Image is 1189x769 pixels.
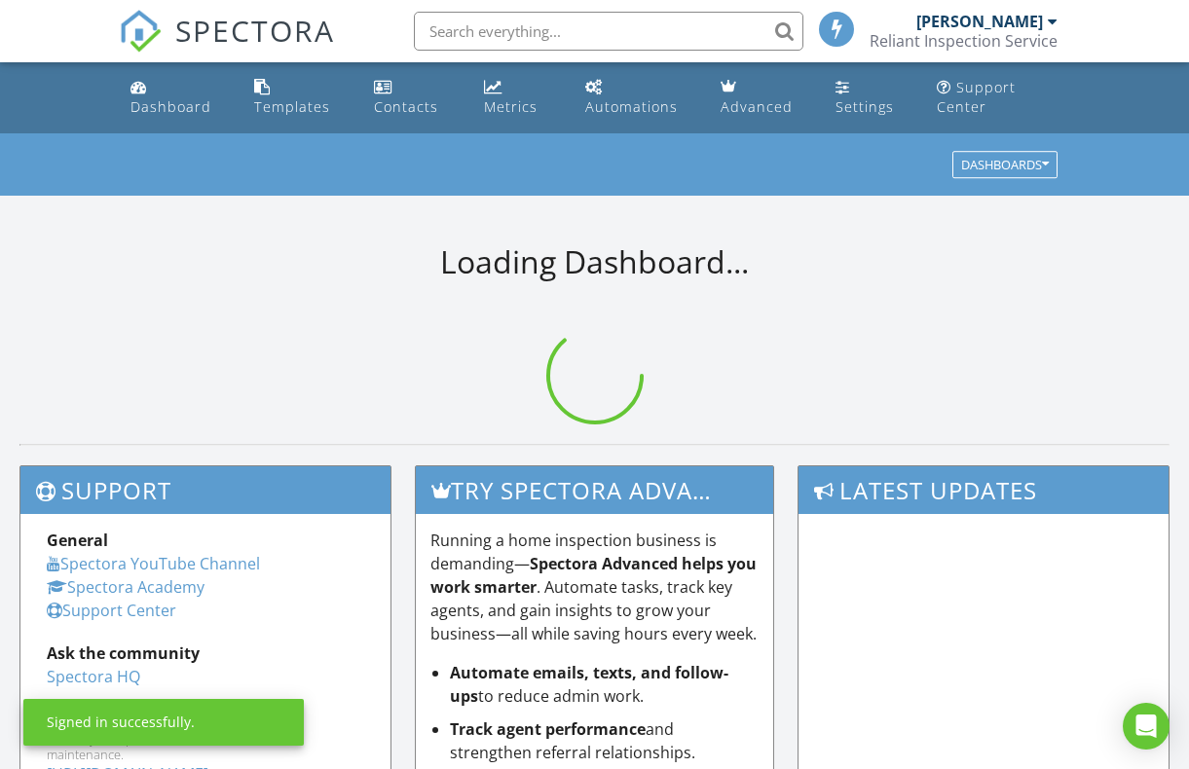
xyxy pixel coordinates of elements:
div: Signed in successfully. [47,713,195,732]
div: Settings [836,97,894,116]
div: Check system performance and scheduled maintenance. [47,731,364,762]
a: Support Center [929,70,1066,126]
a: Contacts [366,70,461,126]
div: Metrics [484,97,538,116]
div: Templates [254,97,330,116]
a: Templates [246,70,351,126]
input: Search everything... [414,12,803,51]
div: Reliant Inspection Service [870,31,1058,51]
strong: Spectora Advanced helps you work smarter [430,553,757,598]
img: The Best Home Inspection Software - Spectora [119,10,162,53]
div: Ask the community [47,641,364,665]
a: Settings [828,70,913,126]
div: [PERSON_NAME] [916,12,1043,31]
a: Metrics [476,70,561,126]
a: Automations (Basic) [577,70,697,126]
strong: Automate emails, texts, and follow-ups [450,662,728,707]
div: Contacts [374,97,438,116]
li: to reduce admin work. [450,661,760,708]
div: Advanced [721,97,793,116]
a: Advanced [713,70,812,126]
p: Running a home inspection business is demanding— . Automate tasks, track key agents, and gain ins... [430,529,760,645]
h3: Try spectora advanced [DATE] [416,466,774,514]
a: SPECTORA [119,26,335,67]
div: Support Center [937,78,1016,116]
strong: Track agent performance [450,718,646,740]
strong: General [47,530,108,551]
button: Dashboards [952,152,1058,179]
div: Dashboards [961,159,1049,172]
div: Automations [585,97,678,116]
a: Support Center [47,600,176,621]
a: Spectora YouTube Channel [47,553,260,574]
span: SPECTORA [175,10,335,51]
a: Dashboard [123,70,231,126]
h3: Support [20,466,390,514]
div: Open Intercom Messenger [1123,703,1170,750]
h3: Latest Updates [799,466,1169,514]
a: Spectora Academy [47,576,204,598]
a: Spectora HQ [47,666,140,687]
li: and strengthen referral relationships. [450,717,760,764]
div: Dashboard [130,97,211,116]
